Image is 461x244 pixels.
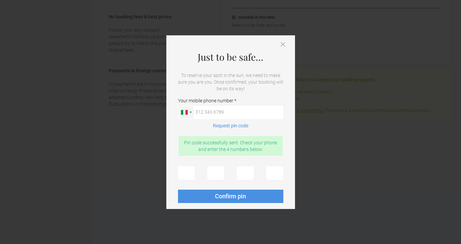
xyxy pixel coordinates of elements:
span: Confirm pin [215,193,246,200]
h4: Just to be safe… [178,52,283,62]
span: Your mobile phone number [178,97,236,104]
button: Request pin code [209,122,252,129]
input: Your mobile phone number [178,106,283,119]
button: Close [281,42,285,48]
div: Italy (Italia): +39 [178,106,194,119]
div: Pin code successfully sent. Check your phone and enter the 4 numbers below: [178,136,283,156]
p: To reserve your spot in the sun, we need to make sure you are you. Once confirmed, your booking w... [178,72,283,92]
button: Confirm pin [178,190,283,203]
